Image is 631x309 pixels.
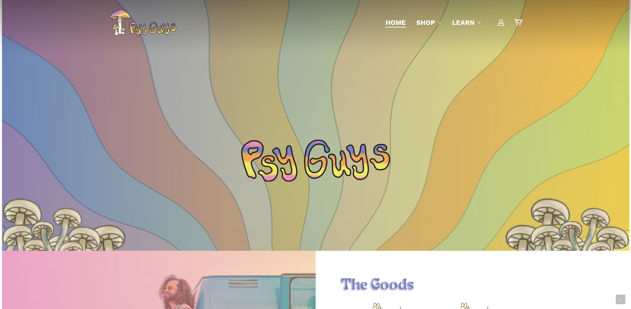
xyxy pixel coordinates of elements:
a: Back to top [616,295,625,304]
span: Shop [416,19,435,26]
a: Cart [514,19,522,26]
img: PsyGuys [109,9,176,36]
img: Psychedelic PsyGuys Text Logo [241,140,390,182]
a: Shop [416,18,442,27]
a: Learn [452,18,481,27]
span: Home [386,19,406,26]
h1: The Goods [341,276,604,295]
span: Learn [452,19,475,26]
img: Illustration of a cluster of tall mushrooms with light caps and dark gills, viewed from below. [505,199,604,301]
img: Illustration of a cluster of tall mushrooms with light caps and dark gills, viewed from below. [530,172,629,274]
img: Colorful psychedelic mushrooms with pink, blue, and yellow patterns on a glowing yellow background. [534,165,617,284]
img: Illustration of a cluster of tall mushrooms with light caps and dark gills, viewed from below. [2,172,101,274]
img: Colorful psychedelic mushrooms with pink, blue, and yellow patterns on a glowing yellow background. [14,165,97,284]
a: Home [386,18,406,27]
